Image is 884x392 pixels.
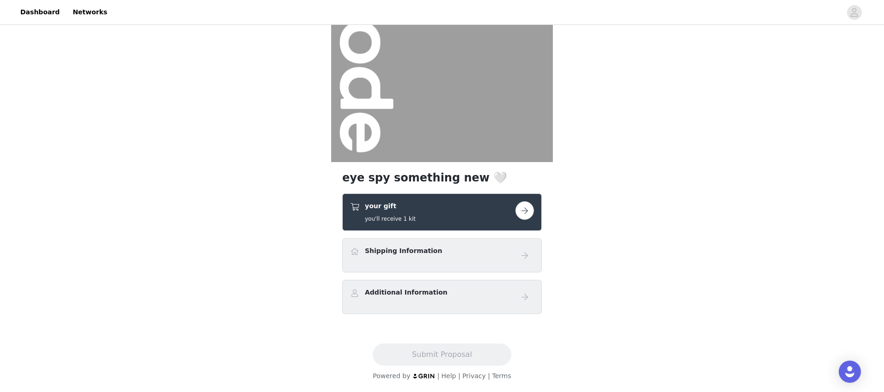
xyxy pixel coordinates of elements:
div: Additional Information [342,280,542,314]
h1: eye spy something new 🤍 [342,169,542,186]
h5: you'll receive 1 kit [365,215,416,223]
a: Help [442,372,456,380]
img: logo [412,373,436,379]
a: Terms [492,372,511,380]
a: Dashboard [15,2,65,23]
span: | [437,372,440,380]
span: | [458,372,460,380]
div: avatar [850,5,859,20]
h4: Shipping Information [365,246,442,256]
a: Privacy [462,372,486,380]
a: Networks [67,2,113,23]
span: Powered by [373,372,410,380]
h4: your gift [365,201,416,211]
div: your gift [342,193,542,231]
span: | [488,372,490,380]
h4: Additional Information [365,288,448,297]
div: Open Intercom Messenger [839,361,861,383]
div: Shipping Information [342,238,542,272]
button: Submit Proposal [373,344,511,366]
